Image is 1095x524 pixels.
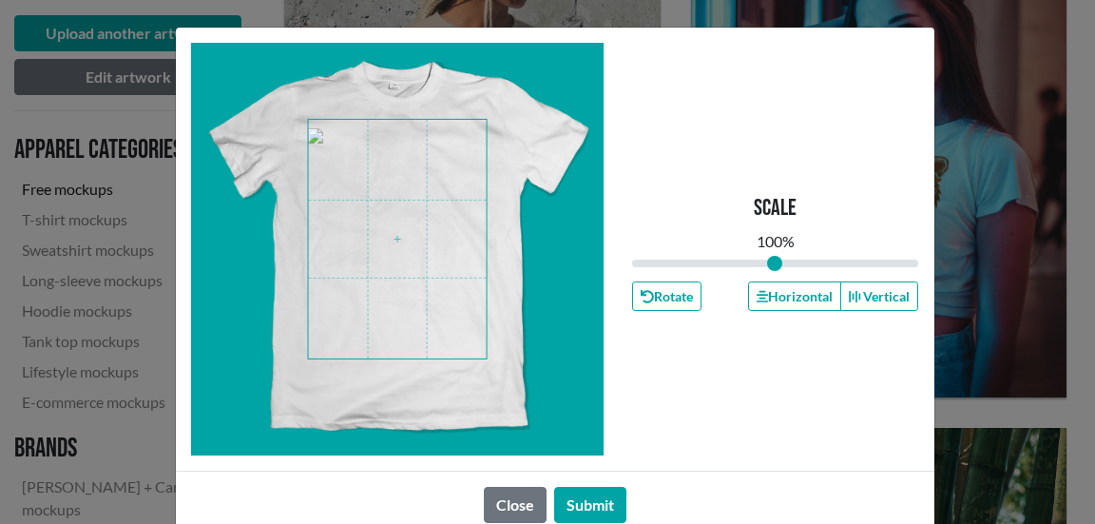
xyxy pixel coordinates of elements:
[757,230,795,253] div: 100 %
[632,281,701,311] button: Rotate
[748,281,841,311] button: Horizontal
[554,487,626,523] button: Submit
[754,195,797,223] p: Scale
[484,487,547,523] button: Close
[840,281,918,311] button: Vertical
